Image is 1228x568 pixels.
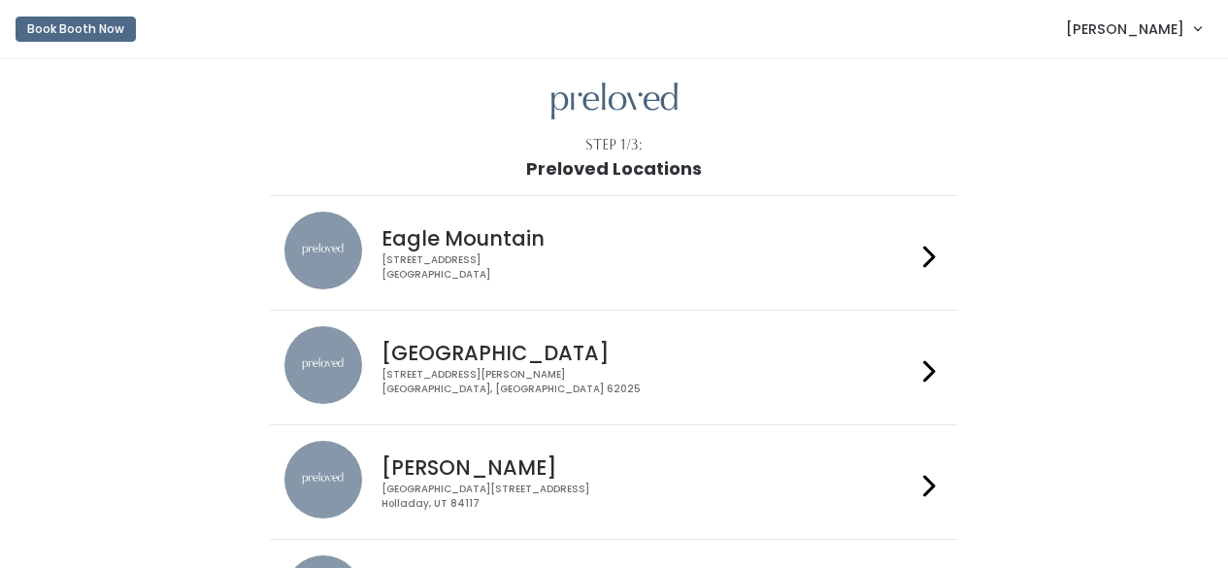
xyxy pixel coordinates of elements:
a: preloved location [PERSON_NAME] [GEOGRAPHIC_DATA][STREET_ADDRESS]Holladay, UT 84117 [284,441,944,523]
a: preloved location [GEOGRAPHIC_DATA] [STREET_ADDRESS][PERSON_NAME][GEOGRAPHIC_DATA], [GEOGRAPHIC_D... [284,326,944,409]
img: preloved logo [551,83,678,120]
span: [PERSON_NAME] [1066,18,1184,40]
img: preloved location [284,212,362,289]
a: [PERSON_NAME] [1046,8,1220,50]
h1: Preloved Locations [526,159,702,179]
div: Step 1/3: [585,135,643,155]
div: [STREET_ADDRESS][PERSON_NAME] [GEOGRAPHIC_DATA], [GEOGRAPHIC_DATA] 62025 [382,368,915,396]
div: [STREET_ADDRESS] [GEOGRAPHIC_DATA] [382,253,915,282]
h4: [PERSON_NAME] [382,456,915,479]
div: [GEOGRAPHIC_DATA][STREET_ADDRESS] Holladay, UT 84117 [382,483,915,511]
img: preloved location [284,326,362,404]
button: Book Booth Now [16,17,136,42]
h4: Eagle Mountain [382,227,915,250]
img: preloved location [284,441,362,518]
a: preloved location Eagle Mountain [STREET_ADDRESS][GEOGRAPHIC_DATA] [284,212,944,294]
a: Book Booth Now [16,8,136,50]
h4: [GEOGRAPHIC_DATA] [382,342,915,364]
